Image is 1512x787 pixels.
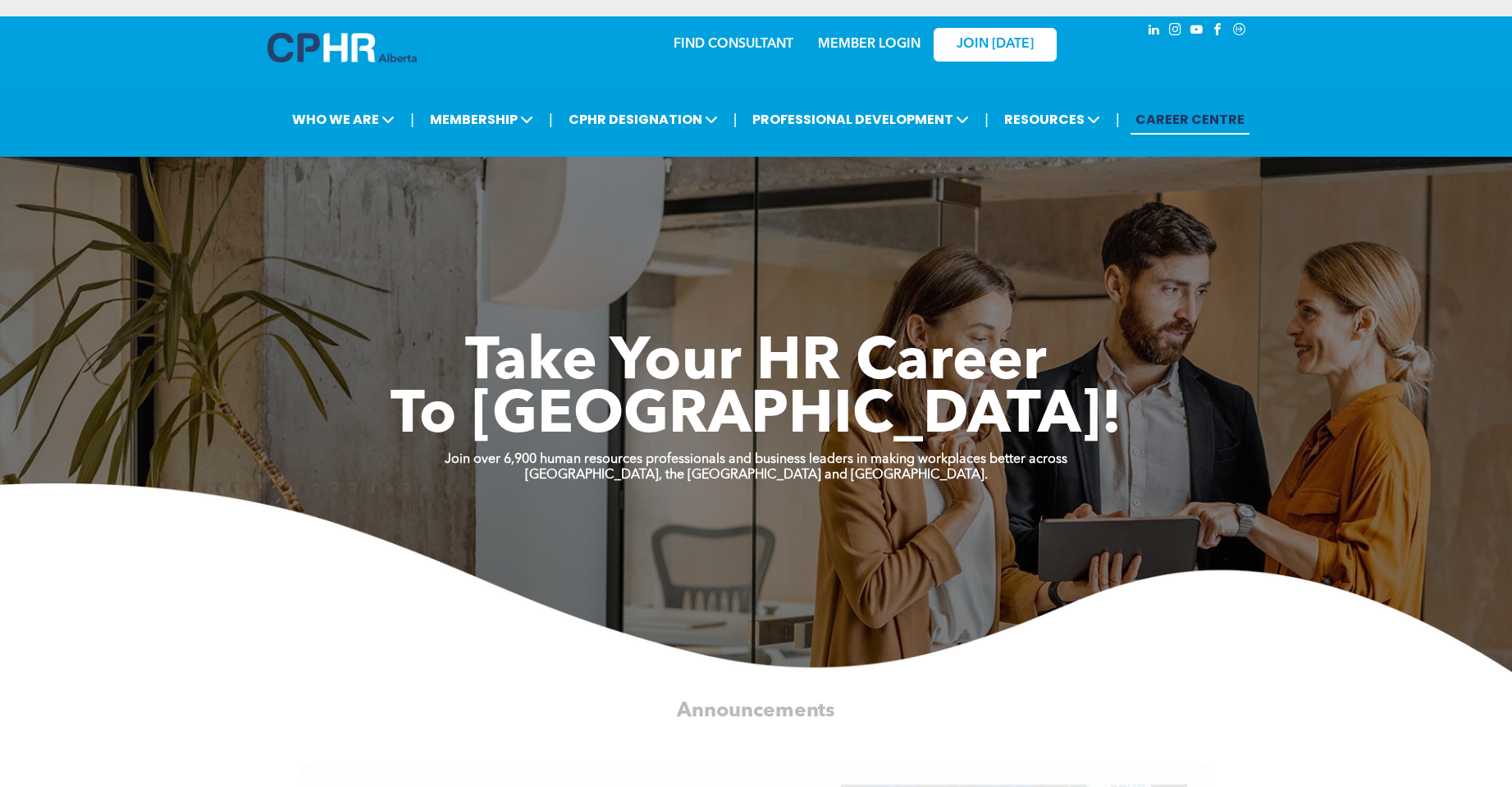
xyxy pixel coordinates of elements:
[677,701,835,721] span: Announcements
[674,38,793,51] a: FIND CONSULTANT
[747,104,974,135] span: PROFESSIONAL DEVELOPMENT
[984,103,989,136] li: |
[1116,103,1120,136] li: |
[818,38,920,51] a: MEMBER LOGIN
[1167,21,1185,43] a: instagram
[425,104,538,135] span: MEMBERSHIP
[1188,21,1206,43] a: youtube
[957,37,1034,53] span: JOIN [DATE]
[391,387,1122,446] span: To [GEOGRAPHIC_DATA]!
[267,33,417,62] img: A blue and white logo for cp alberta
[287,104,400,135] span: WHO WE ARE
[564,104,723,135] span: CPHR DESIGNATION
[549,103,553,136] li: |
[999,104,1105,135] span: RESOURCES
[525,469,988,482] strong: [GEOGRAPHIC_DATA], the [GEOGRAPHIC_DATA] and [GEOGRAPHIC_DATA].
[465,334,1047,393] span: Take Your HR Career
[445,453,1067,466] strong: Join over 6,900 human resources professionals and business leaders in making workplaces better ac...
[1145,21,1163,43] a: linkedin
[410,103,414,136] li: |
[1231,21,1249,43] a: Social network
[1131,104,1249,135] a: CAREER CENTRE
[733,103,738,136] li: |
[934,28,1057,62] a: JOIN [DATE]
[1209,21,1227,43] a: facebook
